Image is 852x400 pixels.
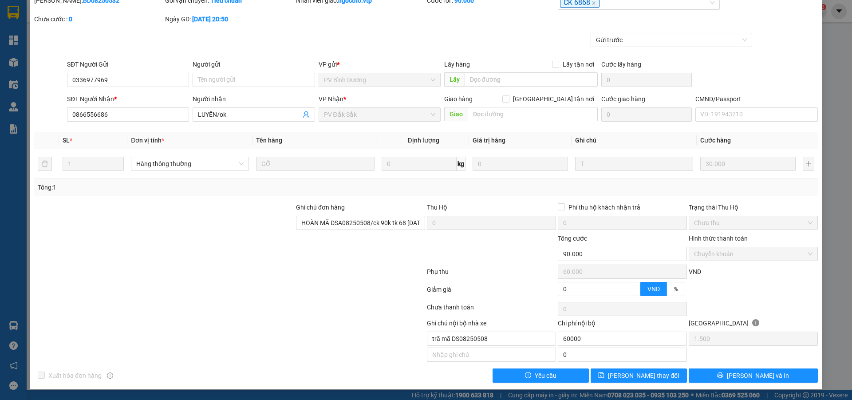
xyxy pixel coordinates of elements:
span: VND [689,268,701,275]
span: SL [63,137,70,144]
span: Đơn vị tính [131,137,164,144]
div: Chi phí nội bộ [558,318,687,332]
span: Định lượng [408,137,439,144]
div: Người nhận [193,94,315,104]
span: Chưa thu [694,216,813,230]
span: [GEOGRAPHIC_DATA] tận nơi [509,94,598,104]
div: Tổng: 1 [38,182,329,192]
span: Lấy [444,72,465,87]
span: Gửi trước [596,33,747,47]
span: Phí thu hộ khách nhận trả [565,202,644,212]
input: 0 [700,157,796,171]
input: Ghi Chú [575,157,693,171]
input: Cước lấy hàng [601,73,692,87]
span: info-circle [107,372,113,379]
span: % [674,285,678,293]
b: [DATE] 20:50 [192,16,228,23]
span: [PERSON_NAME] thay đổi [608,371,679,380]
span: VND [647,285,660,293]
div: VP gửi [319,59,441,69]
div: Trạng thái Thu Hộ [689,202,818,212]
label: Ghi chú đơn hàng [296,204,345,211]
span: Tên hàng [256,137,282,144]
input: Nhập ghi chú [427,348,556,362]
input: Ghi chú đơn hàng [296,216,425,230]
input: Cước giao hàng [601,107,692,122]
div: SĐT Người Nhận [67,94,189,104]
span: Lấy hàng [444,61,470,68]
span: Lấy tận nơi [559,59,598,69]
input: Dọc đường [468,107,598,121]
span: Hàng thông thường [136,157,244,170]
div: Ghi chú nội bộ nhà xe [427,318,556,332]
span: Thu Hộ [427,204,447,211]
span: Cước hàng [700,137,731,144]
span: Giao hàng [444,95,473,103]
div: Chưa cước : [34,14,163,24]
div: Ngày GD: [165,14,294,24]
input: VD: Bàn, Ghế [256,157,374,171]
span: PV Đắk Sắk [324,108,435,121]
input: 0 [473,157,568,171]
b: 0 [69,16,72,23]
span: Yêu cầu [535,371,556,380]
span: Chuyển khoản [694,247,813,261]
div: Chưa thanh toán [426,302,557,318]
span: close [592,1,596,5]
span: exclamation-circle [525,372,531,379]
input: Nhập ghi chú [427,332,556,346]
button: plus [803,157,814,171]
div: [GEOGRAPHIC_DATA] [689,318,818,332]
span: printer [717,372,723,379]
span: user-add [303,111,310,118]
span: Giá trị hàng [473,137,505,144]
button: printer[PERSON_NAME] và In [689,368,818,383]
div: Giảm giá [426,285,557,300]
input: Dọc đường [465,72,598,87]
button: delete [38,157,52,171]
div: Phụ thu [426,267,557,282]
div: Người gửi [193,59,315,69]
button: exclamation-circleYêu cầu [493,368,589,383]
span: Xuất hóa đơn hàng [45,371,105,380]
span: [PERSON_NAME] và In [727,371,789,380]
span: info-circle [752,319,759,326]
label: Hình thức thanh toán [689,235,748,242]
span: Giao [444,107,468,121]
label: Cước giao hàng [601,95,645,103]
span: kg [457,157,465,171]
span: VP Nhận [319,95,343,103]
span: save [598,372,604,379]
span: PV Bình Dương [324,73,435,87]
label: Cước lấy hàng [601,61,641,68]
span: Tổng cước [558,235,587,242]
div: SĐT Người Gửi [67,59,189,69]
th: Ghi chú [572,132,697,149]
button: save[PERSON_NAME] thay đổi [591,368,687,383]
div: CMND/Passport [695,94,817,104]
